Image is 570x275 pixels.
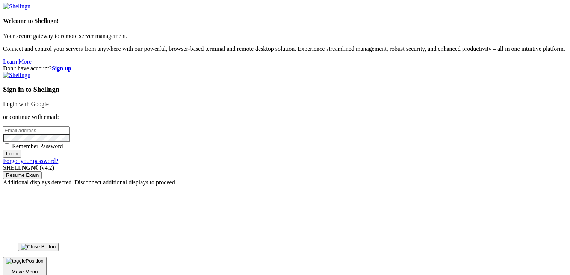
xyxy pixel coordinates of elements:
[6,258,44,264] img: togglePosition
[3,150,21,158] input: Login
[22,164,35,171] b: NGN
[21,244,56,250] img: Close Button
[3,126,70,134] input: Email address
[3,171,42,179] button: Resume Exam
[3,3,30,10] img: Shellngn
[3,46,567,52] p: Connect and control your servers from anywhere with our powerful, browser-based terminal and remo...
[3,85,567,94] h3: Sign in to Shellngn
[6,269,44,275] p: Move Menu
[3,65,567,72] div: Don't have account?
[3,179,177,185] span: Additional displays detected. Disconnect additional displays to proceed.
[3,33,567,40] p: Your secure gateway to remote server management.
[3,58,32,65] a: Learn More
[3,164,54,171] span: SHELL ©
[3,18,567,24] h4: Welcome to Shellngn!
[3,114,567,120] p: or continue with email:
[3,158,58,164] a: Forgot your password?
[3,101,49,107] a: Login with Google
[40,164,54,171] span: 4.2.0
[3,72,30,79] img: Shellngn
[12,143,63,149] span: Remember Password
[52,65,71,71] a: Sign up
[5,143,9,148] input: Remember Password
